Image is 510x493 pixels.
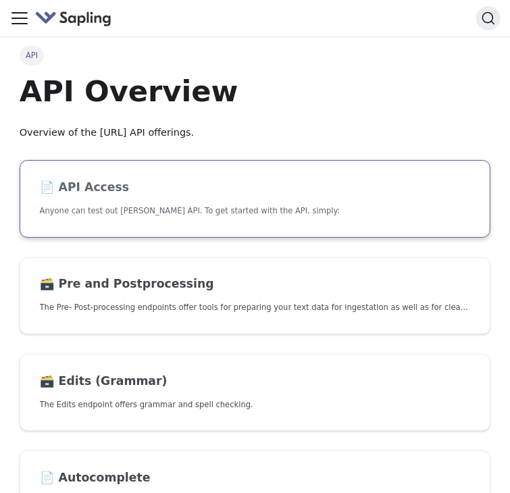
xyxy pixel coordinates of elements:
h2: API Access [40,180,471,195]
p: Overview of the [URL] API offerings. [20,125,490,141]
img: Sapling.ai [35,9,112,28]
p: The Edits endpoint offers grammar and spell checking. [40,398,471,411]
a: 📄️ API AccessAnyone can test out [PERSON_NAME] API. To get started with the API, simply: [20,160,490,238]
button: Toggle navigation bar [9,8,30,28]
p: Anyone can test out Sapling's API. To get started with the API, simply: [40,205,471,217]
h2: Edits (Grammar) [40,374,471,389]
nav: Breadcrumbs [20,46,490,65]
button: Search (Ctrl+K) [476,6,501,30]
a: Sapling.ai [35,9,117,28]
h2: Pre and Postprocessing [40,277,471,292]
span: API [20,46,45,65]
h1: API Overview [20,73,490,109]
p: The Pre- Post-processing endpoints offer tools for preparing your text data for ingestation as we... [40,301,471,314]
h2: Autocomplete [40,471,471,486]
a: 🗃️ Pre and PostprocessingThe Pre- Post-processing endpoints offer tools for preparing your text d... [20,257,490,335]
a: 🗃️ Edits (Grammar)The Edits endpoint offers grammar and spell checking. [20,354,490,432]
